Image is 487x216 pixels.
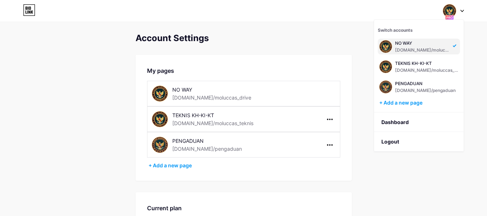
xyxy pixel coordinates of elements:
[379,80,392,93] img: SKP Ambon
[147,204,340,212] div: Current plan
[172,145,242,153] div: [DOMAIN_NAME]/pengaduan
[379,60,392,73] img: SKP Ambon
[149,162,340,169] div: + Add a new page
[152,111,168,127] img: moluccas_teknis
[172,119,253,127] div: [DOMAIN_NAME]/moluccas_teknis
[379,99,460,106] div: + Add a new page
[374,132,464,151] li: Logout
[443,4,456,18] img: SKP Ambon
[379,40,392,53] img: SKP Ambon
[172,111,274,119] div: TEKNIS KH-KI-KT
[152,137,168,153] img: pengaduan
[395,67,459,73] div: [DOMAIN_NAME]/moluccas_teknis
[172,94,251,101] div: [DOMAIN_NAME]/moluccas_drive
[378,27,413,33] span: Switch accounts
[395,47,451,53] div: [DOMAIN_NAME]/moluccas_drive
[395,88,456,93] div: [DOMAIN_NAME]/pengaduan
[395,81,456,87] div: PENGADUAN
[395,40,451,46] div: NO WAY
[395,61,459,66] div: TEKNIS KH-KI-KT
[374,113,464,132] a: Dashboard
[147,66,340,75] div: My pages
[136,33,352,43] div: Account Settings
[172,86,271,93] div: NO WAY
[172,137,273,145] div: PENGADUAN
[152,85,168,102] img: moluccas_drive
